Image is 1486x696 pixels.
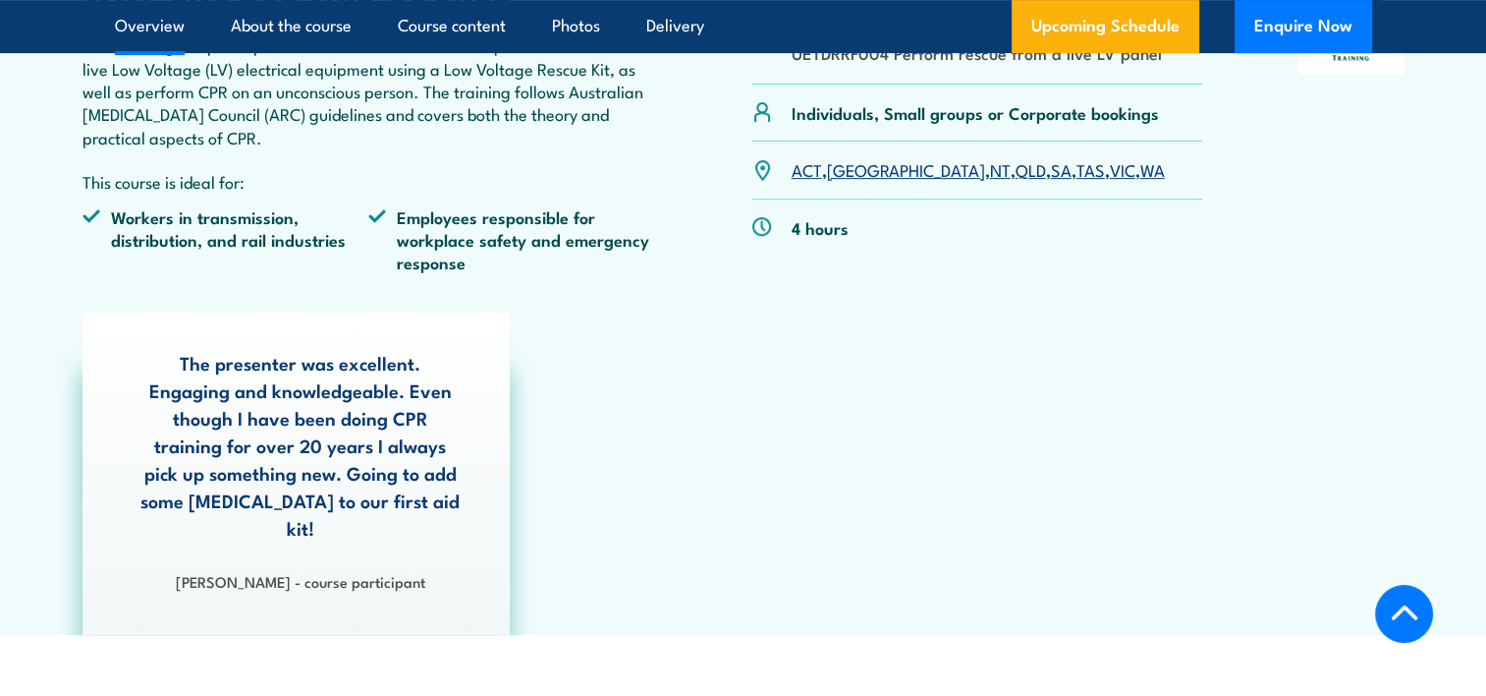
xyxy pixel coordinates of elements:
[792,158,1165,181] p: , , , , , , ,
[1016,157,1046,181] a: QLD
[1076,157,1105,181] a: TAS
[83,205,369,274] li: Workers in transmission, distribution, and rail industries
[1110,157,1135,181] a: VIC
[140,349,461,542] p: The presenter was excellent. Engaging and knowledgeable. Even though I have been doing CPR traini...
[1051,157,1072,181] a: SA
[368,205,655,274] li: Employees responsible for workplace safety and emergency response
[1140,157,1165,181] a: WA
[827,157,985,181] a: [GEOGRAPHIC_DATA]
[792,157,822,181] a: ACT
[83,170,656,193] p: This course is ideal for:
[792,41,1203,64] li: UETDRRF004 Perform rescue from a live LV panel
[176,570,425,592] strong: [PERSON_NAME] - course participant
[990,157,1011,181] a: NT
[792,101,1159,124] p: Individuals, Small groups or Corporate bookings
[792,216,849,239] p: 4 hours
[83,33,656,148] p: This course gives participants the confidence and skills to perform rescues from live Low Voltage...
